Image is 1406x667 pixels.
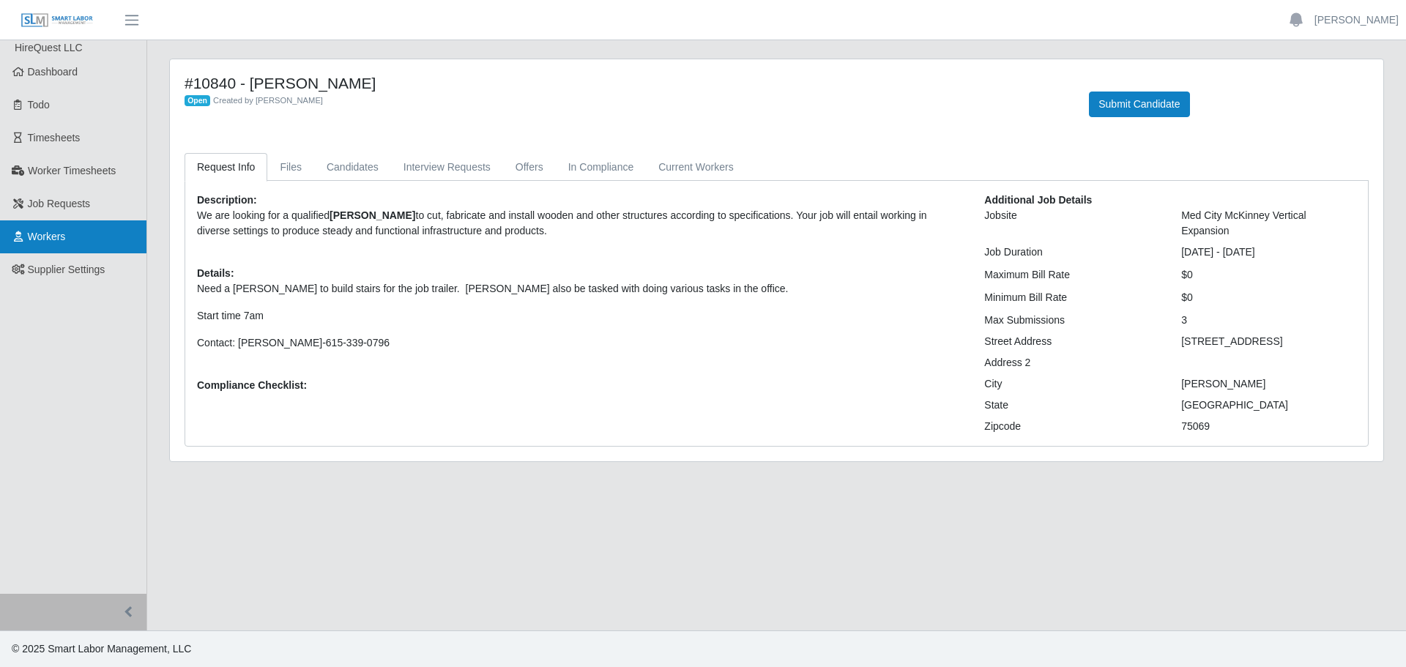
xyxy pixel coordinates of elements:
span: Open [185,95,210,107]
div: 75069 [1170,419,1367,434]
span: Dashboard [28,66,78,78]
div: Job Duration [973,245,1170,260]
a: Candidates [314,153,391,182]
span: Supplier Settings [28,264,105,275]
div: Street Address [973,334,1170,349]
img: SLM Logo [21,12,94,29]
div: [GEOGRAPHIC_DATA] [1170,398,1367,413]
div: Zipcode [973,419,1170,434]
b: Details: [197,267,234,279]
span: Todo [28,99,50,111]
span: © 2025 Smart Labor Management, LLC [12,643,191,655]
p: We are looking for a qualified to cut, fabricate and install wooden and other structures accordin... [197,208,962,239]
b: Compliance Checklist: [197,379,307,391]
span: HireQuest LLC [15,42,83,53]
a: Files [267,153,314,182]
span: Workers [28,231,66,242]
b: Description: [197,194,257,206]
div: Address 2 [973,355,1170,370]
span: Worker Timesheets [28,165,116,176]
h4: #10840 - [PERSON_NAME] [185,74,1067,92]
div: State [973,398,1170,413]
div: Med City McKinney Vertical Expansion [1170,208,1367,239]
p: Contact: [PERSON_NAME]-615-339-0796 [197,335,962,351]
a: In Compliance [556,153,647,182]
a: [PERSON_NAME] [1314,12,1399,28]
div: Maximum Bill Rate [973,267,1170,283]
a: Request Info [185,153,267,182]
div: Max Submissions [973,313,1170,328]
button: Submit Candidate [1089,92,1189,117]
b: Additional Job Details [984,194,1092,206]
a: Interview Requests [391,153,503,182]
strong: [PERSON_NAME] [330,209,415,221]
a: Current Workers [646,153,745,182]
div: City [973,376,1170,392]
p: Start time 7am [197,308,962,324]
div: [PERSON_NAME] [1170,376,1367,392]
div: [DATE] - [DATE] [1170,245,1367,260]
span: Job Requests [28,198,91,209]
div: Minimum Bill Rate [973,290,1170,305]
div: [STREET_ADDRESS] [1170,334,1367,349]
p: Need a [PERSON_NAME] to build stairs for the job trailer. [PERSON_NAME] also be tasked with doing... [197,281,962,297]
div: Jobsite [973,208,1170,239]
div: 3 [1170,313,1367,328]
div: $0 [1170,290,1367,305]
a: Offers [503,153,556,182]
span: Timesheets [28,132,81,144]
div: $0 [1170,267,1367,283]
span: Created by [PERSON_NAME] [213,96,323,105]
